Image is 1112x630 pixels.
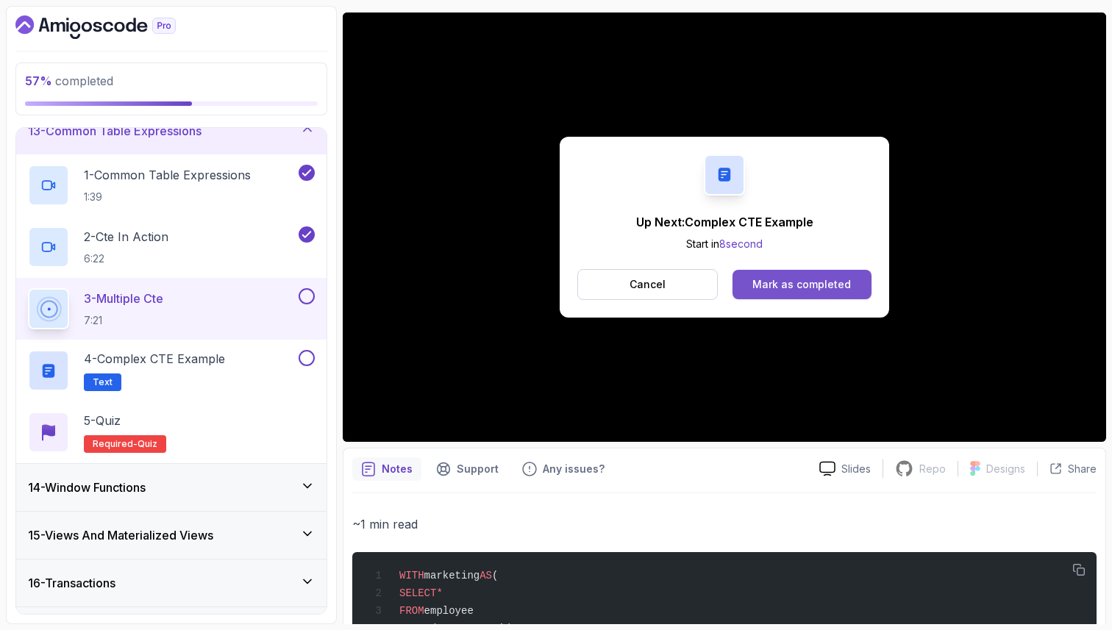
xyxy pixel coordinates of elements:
span: 57 % [25,74,52,88]
span: SELECT [399,587,436,599]
span: Text [93,376,113,388]
p: 2 - Cte In Action [84,228,168,246]
span: ( [492,570,498,581]
button: Share [1037,462,1097,476]
h3: 14 - Window Functions [28,479,146,496]
button: 13-Common Table Expressions [16,107,327,154]
p: ~1 min read [352,514,1097,534]
button: 4-Complex CTE ExampleText [28,350,315,391]
p: Slides [841,462,871,476]
a: Dashboard [15,15,210,39]
p: 1 - Common Table Expressions [84,166,251,184]
h3: 16 - Transactions [28,574,115,592]
p: Any issues? [543,462,605,476]
span: WITH [399,570,424,581]
button: Cancel [577,269,718,300]
p: 7:21 [84,313,163,328]
p: 1:39 [84,190,251,204]
p: Start in [636,237,813,251]
p: Cancel [630,277,666,292]
p: 3 - Multiple Cte [84,290,163,307]
span: Required- [93,438,138,450]
p: Repo [919,462,946,476]
a: Slides [808,461,883,476]
button: 14-Window Functions [16,464,327,511]
p: Support [457,462,499,476]
p: 6:22 [84,251,168,266]
button: Feedback button [513,457,613,481]
p: 5 - Quiz [84,412,121,429]
p: Share [1068,462,1097,476]
span: quiz [138,438,157,450]
p: Up Next: Complex CTE Example [636,213,813,231]
span: employee [424,605,474,617]
button: 2-Cte In Action6:22 [28,226,315,268]
div: Mark as completed [752,277,851,292]
button: 1-Common Table Expressions1:39 [28,165,315,206]
span: AS [480,570,492,581]
p: Designs [986,462,1025,476]
span: marketing [424,570,480,581]
span: FROM [399,605,424,617]
button: 15-Views And Materialized Views [16,512,327,559]
button: 5-QuizRequired-quiz [28,412,315,453]
h3: 13 - Common Table Expressions [28,122,202,140]
span: completed [25,74,113,88]
span: 8 second [719,237,763,250]
button: 16-Transactions [16,559,327,606]
p: Notes [382,462,413,476]
button: 3-Multiple Cte7:21 [28,288,315,329]
h3: 15 - Views And Materialized Views [28,526,213,544]
p: 4 - Complex CTE Example [84,350,225,368]
button: Mark as completed [733,270,872,299]
button: notes button [352,457,421,481]
button: Support button [427,457,507,481]
iframe: 3 - Multiple CTE [343,12,1106,442]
